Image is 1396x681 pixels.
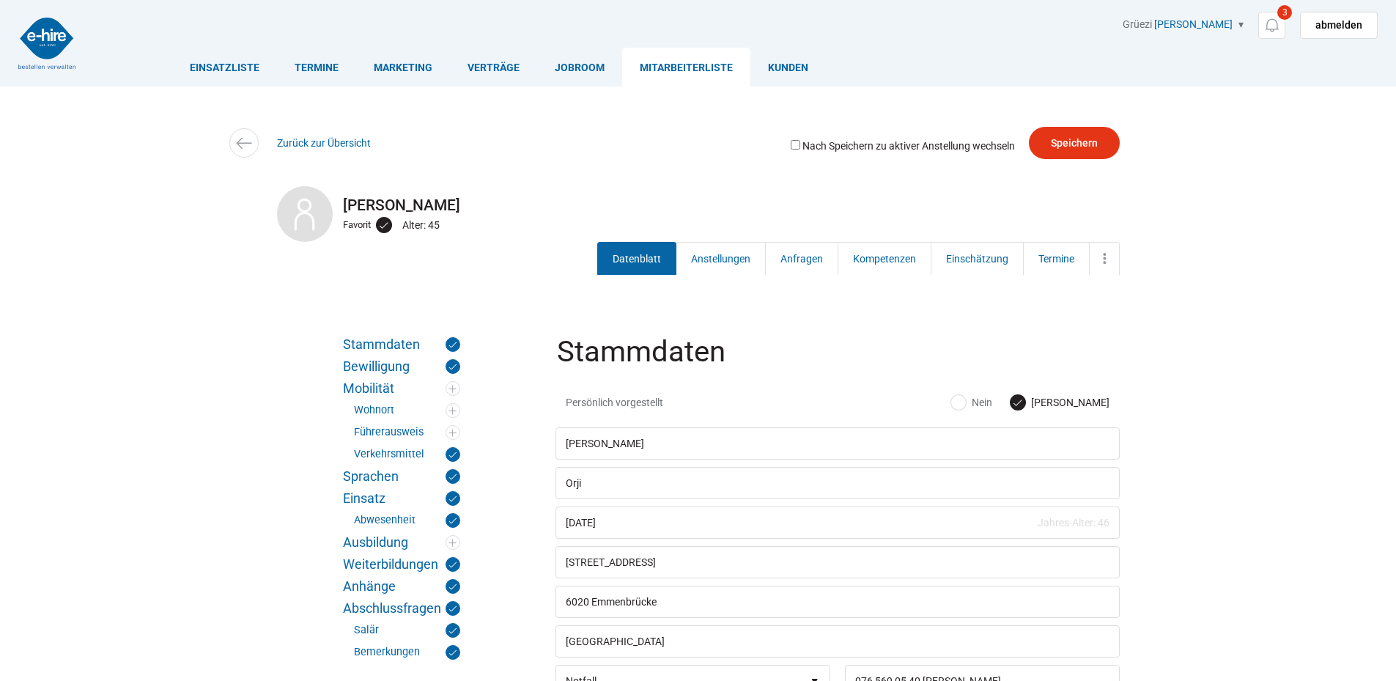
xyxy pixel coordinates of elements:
a: Bemerkungen [354,645,460,660]
a: Stammdaten [343,337,460,352]
h2: [PERSON_NAME] [277,196,1120,214]
span: Persönlich vorgestellt [566,395,745,410]
a: Einsatz [343,491,460,506]
a: Einschätzung [931,242,1024,275]
input: Vorname [555,427,1120,460]
a: Weiterbildungen [343,557,460,572]
input: Strasse / CO. Adresse [555,546,1120,578]
img: icon-notification.svg [1263,16,1281,34]
img: logo2.png [18,18,75,69]
a: Abwesenheit [354,513,460,528]
a: Ausbildung [343,535,460,550]
a: Kompetenzen [838,242,931,275]
a: Zurück zur Übersicht [277,137,371,149]
a: Bewilligung [343,359,460,374]
a: [PERSON_NAME] [1154,18,1233,30]
a: Termine [1023,242,1090,275]
div: Grüezi [1123,18,1378,39]
a: Verträge [450,48,537,86]
label: Nach Speichern zu aktiver Anstellung wechseln [788,138,1015,152]
a: abmelden [1300,12,1378,39]
a: Verkehrsmittel [354,447,460,462]
a: Termine [277,48,356,86]
a: Mitarbeiterliste [622,48,750,86]
a: Führerausweis [354,425,460,440]
input: Speichern [1029,127,1120,159]
input: Geburtsdatum [555,507,1120,539]
div: Alter: 45 [402,216,443,235]
span: 3 [1277,5,1292,20]
a: Anhänge [343,579,460,594]
a: Mobilität [343,381,460,396]
legend: Stammdaten [555,337,1123,385]
a: Jobroom [537,48,622,86]
label: Nein [951,395,992,410]
a: Anstellungen [676,242,766,275]
a: Abschlussfragen [343,601,460,616]
img: icon-arrow-left.svg [233,133,254,154]
input: PLZ/Ort [555,586,1120,618]
a: Marketing [356,48,450,86]
a: Einsatzliste [172,48,277,86]
input: Nachname [555,467,1120,499]
a: Datenblatt [597,242,676,275]
label: [PERSON_NAME] [1011,395,1109,410]
input: Nach Speichern zu aktiver Anstellung wechseln [791,140,800,150]
a: Sprachen [343,469,460,484]
input: Land [555,625,1120,658]
a: Anfragen [765,242,838,275]
a: Kunden [750,48,826,86]
a: Salär [354,623,460,638]
a: Wohnort [354,403,460,418]
a: 3 [1258,12,1285,39]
